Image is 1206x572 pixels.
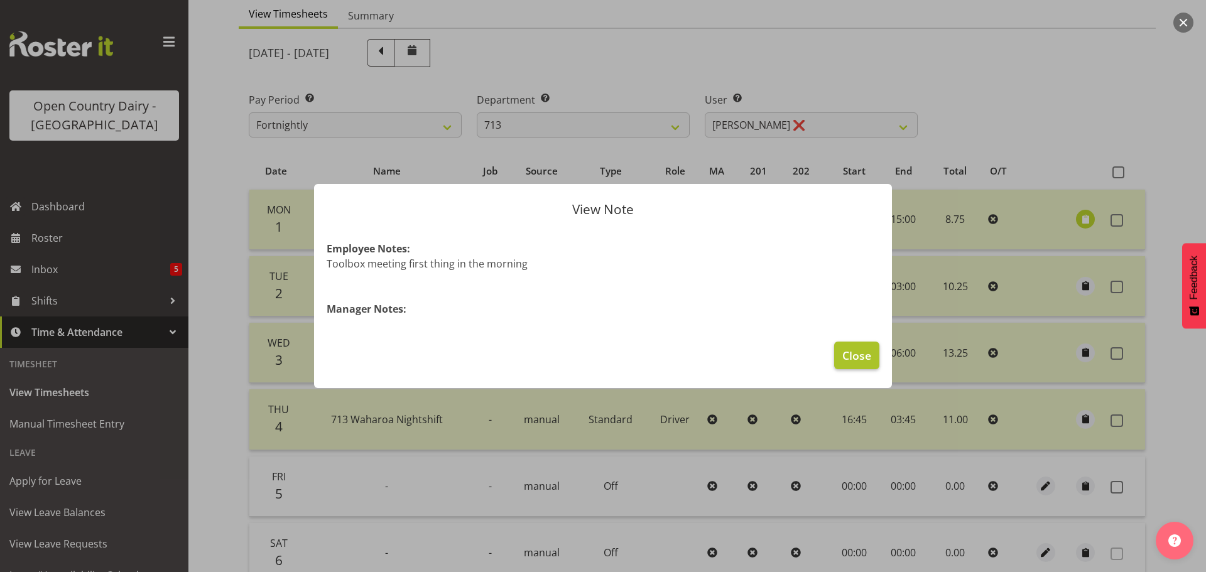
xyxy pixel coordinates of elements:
img: help-xxl-2.png [1168,534,1181,547]
h4: Manager Notes: [327,301,879,316]
button: Feedback - Show survey [1182,243,1206,328]
h4: Employee Notes: [327,241,879,256]
span: Feedback [1188,256,1200,299]
p: View Note [327,203,879,216]
span: Close [842,347,871,364]
p: Toolbox meeting first thing in the morning [327,256,879,271]
button: Close [834,342,879,369]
